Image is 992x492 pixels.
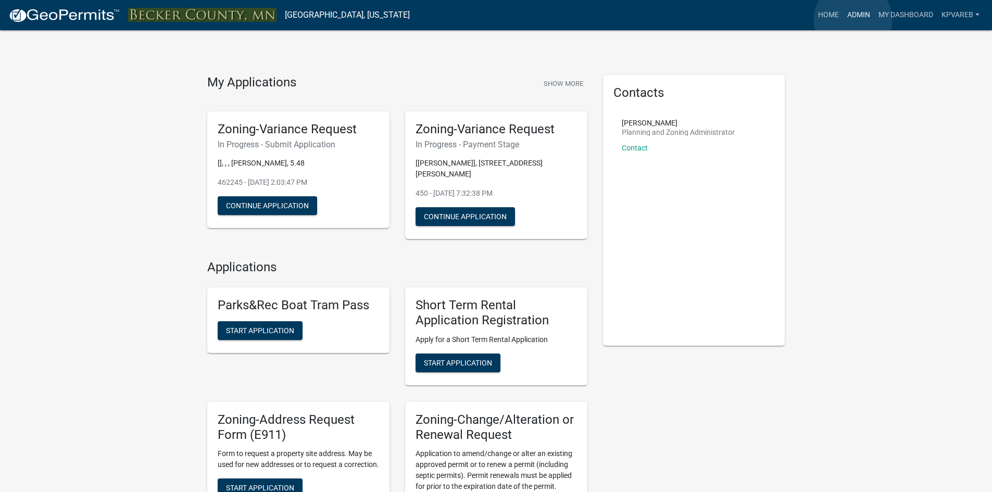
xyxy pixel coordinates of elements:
[416,158,577,180] p: [[PERSON_NAME]], [STREET_ADDRESS][PERSON_NAME]
[416,298,577,328] h5: Short Term Rental Application Registration
[622,144,648,152] a: Contact
[207,75,296,91] h4: My Applications
[285,6,410,24] a: [GEOGRAPHIC_DATA], [US_STATE]
[424,358,492,367] span: Start Application
[416,188,577,199] p: 450 - [DATE] 7:32:38 PM
[218,158,379,169] p: [], , , [PERSON_NAME], 5.48
[218,448,379,470] p: Form to request a property site address. May be used for new addresses or to request a correction.
[226,326,294,335] span: Start Application
[416,412,577,443] h5: Zoning-Change/Alteration or Renewal Request
[843,5,874,25] a: Admin
[622,129,735,136] p: Planning and Zoning Administrator
[416,122,577,137] h5: Zoning-Variance Request
[226,484,294,492] span: Start Application
[218,321,303,340] button: Start Application
[416,140,577,149] h6: In Progress - Payment Stage
[814,5,843,25] a: Home
[539,75,587,92] button: Show More
[218,412,379,443] h5: Zoning-Address Request Form (E911)
[416,334,577,345] p: Apply for a Short Term Rental Application
[128,8,277,22] img: Becker County, Minnesota
[207,260,587,275] h4: Applications
[937,5,984,25] a: kpvareb
[218,298,379,313] h5: Parks&Rec Boat Tram Pass
[416,354,500,372] button: Start Application
[218,140,379,149] h6: In Progress - Submit Application
[218,122,379,137] h5: Zoning-Variance Request
[416,207,515,226] button: Continue Application
[874,5,937,25] a: My Dashboard
[218,177,379,188] p: 462245 - [DATE] 2:03:47 PM
[622,119,735,127] p: [PERSON_NAME]
[218,196,317,215] button: Continue Application
[613,85,775,100] h5: Contacts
